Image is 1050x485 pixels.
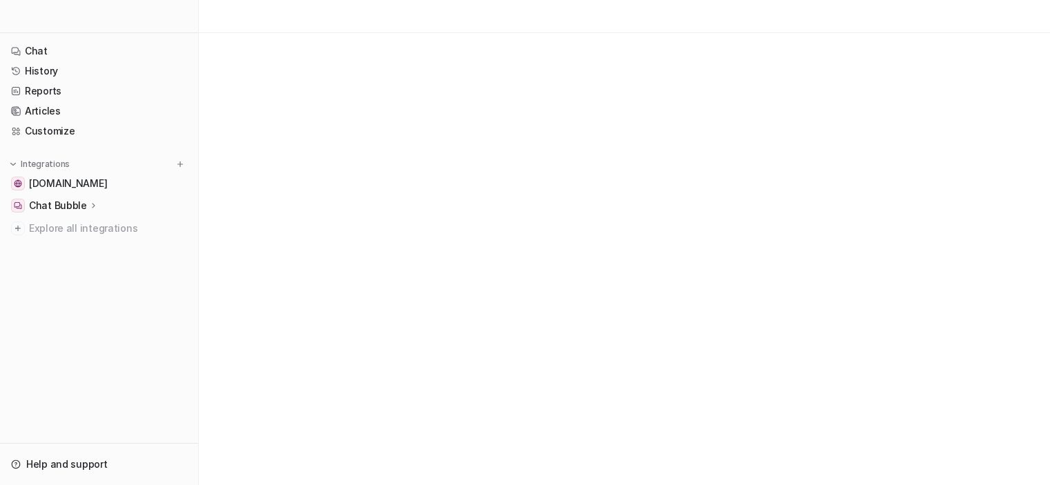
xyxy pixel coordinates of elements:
[29,177,107,190] span: [DOMAIN_NAME]
[6,219,193,238] a: Explore all integrations
[6,61,193,81] a: History
[29,217,187,239] span: Explore all integrations
[6,41,193,61] a: Chat
[6,157,74,171] button: Integrations
[6,81,193,101] a: Reports
[29,199,87,212] p: Chat Bubble
[6,121,193,141] a: Customize
[8,159,18,169] img: expand menu
[175,159,185,169] img: menu_add.svg
[14,179,22,188] img: cx-panda.com
[14,201,22,210] img: Chat Bubble
[11,221,25,235] img: explore all integrations
[6,174,193,193] a: cx-panda.com[DOMAIN_NAME]
[21,159,70,170] p: Integrations
[6,455,193,474] a: Help and support
[6,101,193,121] a: Articles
